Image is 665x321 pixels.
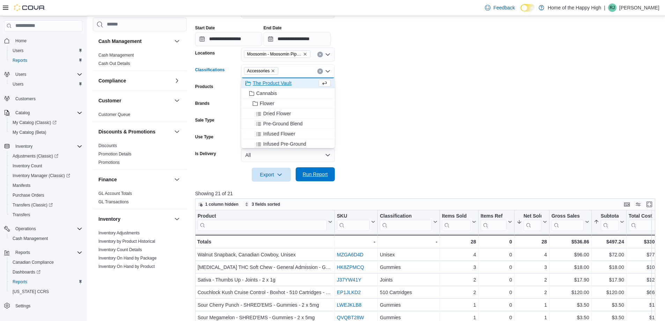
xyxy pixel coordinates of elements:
[13,142,82,151] span: Inventory
[195,101,209,106] label: Brands
[241,88,335,99] button: Cannabis
[628,263,661,271] div: $10.98
[481,213,512,231] button: Items Ref
[13,192,44,198] span: Purchase Orders
[242,200,283,209] button: 3 fields sorted
[337,252,363,257] a: MZGA6D4D
[98,264,155,269] span: Inventory On Hand by Product
[98,77,126,84] h3: Compliance
[337,302,362,308] a: LWEJKLB8
[517,288,547,297] div: 2
[593,276,624,284] div: $17.90
[7,171,85,181] a: Inventory Manager (Classic)
[380,213,437,231] button: Classification
[1,224,85,234] button: Operations
[10,201,82,209] span: Transfers (Classic)
[10,152,82,160] span: Adjustments (Classic)
[628,238,661,246] div: $330.42
[628,276,661,284] div: $12.12
[241,129,335,139] button: Infused Flower
[10,80,82,88] span: Users
[93,51,187,71] div: Cash Management
[13,183,30,188] span: Manifests
[15,96,36,102] span: Customers
[552,213,584,231] div: Gross Sales
[98,199,129,204] a: GL Transactions
[337,264,364,270] a: HK8ZPMCQ
[173,175,181,184] button: Finance
[98,216,120,222] h3: Inventory
[13,248,33,257] button: Reports
[98,160,120,165] span: Promotions
[337,238,375,246] div: -
[380,263,437,271] div: Gummies
[13,109,82,117] span: Catalog
[98,255,157,261] span: Inventory On Hand by Package
[98,176,171,183] button: Finance
[317,68,323,74] button: Clear input
[325,68,331,74] button: Close list of options
[481,276,512,284] div: 0
[7,161,85,171] button: Inventory Count
[98,272,141,278] span: Inventory Transactions
[13,163,42,169] span: Inventory Count
[195,50,215,56] label: Locations
[241,78,335,88] button: The Product Vault
[337,213,370,220] div: SKU
[195,117,214,123] label: Sale Type
[98,239,155,244] a: Inventory by Product Historical
[263,120,303,127] span: Pre-Ground Blend
[552,250,589,259] div: $96.00
[7,277,85,287] button: Reports
[13,94,82,103] span: Customers
[263,110,291,117] span: Dried Flower
[517,250,547,259] div: 4
[244,50,310,58] span: Moosomin - Moosomin Pipestone - Fire & Flower
[241,119,335,129] button: Pre-Ground Blend
[623,200,631,209] button: Keyboard shortcuts
[10,268,82,276] span: Dashboards
[1,108,85,118] button: Catalog
[15,110,30,116] span: Catalog
[517,276,547,284] div: 2
[98,38,171,45] button: Cash Management
[13,70,82,79] span: Users
[98,112,130,117] span: Customer Queue
[98,38,142,45] h3: Cash Management
[13,109,32,117] button: Catalog
[481,301,512,309] div: 0
[173,96,181,105] button: Customer
[241,148,335,162] button: All
[552,288,589,297] div: $120.00
[442,276,476,284] div: 2
[195,200,241,209] button: 1 column hidden
[628,213,656,220] div: Total Cost
[380,213,432,220] div: Classification
[7,287,85,297] button: [US_STATE] CCRS
[380,250,437,259] div: Unisex
[13,153,58,159] span: Adjustments (Classic)
[317,52,323,57] button: Clear input
[264,25,282,31] label: End Date
[481,263,512,271] div: 0
[198,213,327,220] div: Product
[98,128,155,135] h3: Discounts & Promotions
[98,53,134,58] a: Cash Management
[10,278,82,286] span: Reports
[481,213,507,231] div: Items Ref
[10,56,30,65] a: Reports
[13,202,53,208] span: Transfers (Classic)
[98,143,117,148] a: Discounts
[337,315,364,320] a: QVQBT28W
[13,48,23,53] span: Users
[98,61,130,66] span: Cash Out Details
[195,151,216,156] label: Is Delivery
[10,162,45,170] a: Inventory Count
[4,33,82,319] nav: Complex example
[13,269,40,275] span: Dashboards
[13,225,39,233] button: Operations
[195,25,215,31] label: Start Date
[10,172,73,180] a: Inventory Manager (Classic)
[481,288,512,297] div: 0
[10,46,26,55] a: Users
